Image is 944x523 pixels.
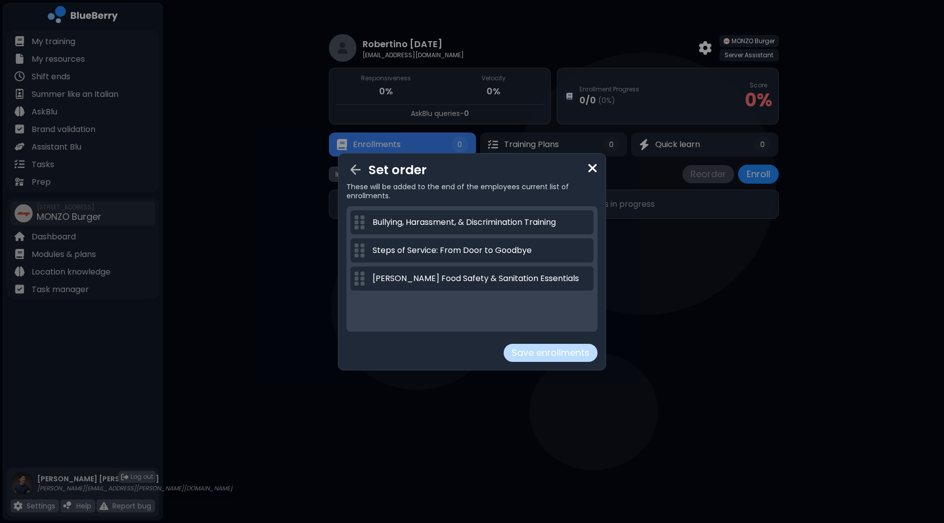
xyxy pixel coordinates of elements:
[504,344,598,362] button: Save enrollments
[346,182,598,200] p: These will be added to the end of the employees current list of enrollments.
[373,216,556,228] p: Bullying, Harassment, & Discrimination Training
[587,162,598,175] img: close icon
[355,242,365,258] img: lightbulb
[373,244,532,256] p: Steps of Service: From Door to Goodbye
[355,214,365,230] img: lightbulb
[369,162,427,178] p: Set order
[348,162,363,177] img: back arrow
[355,271,365,287] img: lightbulb
[373,273,579,285] p: [PERSON_NAME] Food Safety & Sanitation Essentials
